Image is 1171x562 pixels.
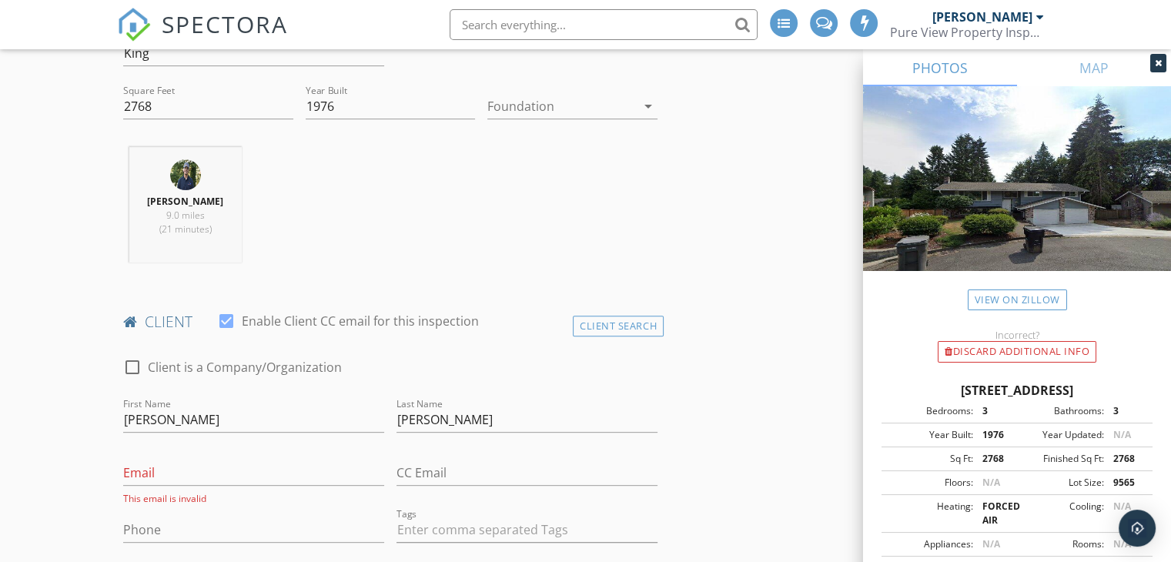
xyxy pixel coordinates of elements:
[450,9,758,40] input: Search everything...
[932,9,1032,25] div: [PERSON_NAME]
[117,21,288,53] a: SPECTORA
[1017,476,1104,490] div: Lot Size:
[1113,428,1131,441] span: N/A
[973,500,1017,527] div: FORCED AIR
[982,537,1000,550] span: N/A
[162,8,288,40] span: SPECTORA
[973,452,1017,466] div: 2768
[886,404,973,418] div: Bedrooms:
[973,404,1017,418] div: 3
[117,8,151,42] img: The Best Home Inspection Software - Spectora
[639,97,657,115] i: arrow_drop_down
[973,428,1017,442] div: 1976
[938,341,1096,363] div: Discard Additional info
[1113,537,1131,550] span: N/A
[1104,452,1148,466] div: 2768
[148,360,342,375] label: Client is a Company/Organization
[886,428,973,442] div: Year Built:
[1017,49,1171,86] a: MAP
[123,492,384,505] div: This email is invalid
[1017,428,1104,442] div: Year Updated:
[982,476,1000,489] span: N/A
[242,313,479,329] label: Enable Client CC email for this inspection
[166,209,205,222] span: 9.0 miles
[886,537,973,551] div: Appliances:
[863,49,1017,86] a: PHOTOS
[1017,452,1104,466] div: Finished Sq Ft:
[147,195,223,208] strong: [PERSON_NAME]
[886,500,973,527] div: Heating:
[1113,500,1131,513] span: N/A
[863,86,1171,308] img: streetview
[863,329,1171,341] div: Incorrect?
[573,316,664,336] div: Client Search
[890,25,1044,40] div: Pure View Property Inspections LLC
[1017,537,1104,551] div: Rooms:
[968,289,1067,310] a: View on Zillow
[886,476,973,490] div: Floors:
[123,312,657,332] h4: client
[886,452,973,466] div: Sq Ft:
[170,159,201,190] img: img_7384.jpg
[1017,500,1104,527] div: Cooling:
[1119,510,1156,547] div: Open Intercom Messenger
[159,222,212,236] span: (21 minutes)
[1104,404,1148,418] div: 3
[1104,476,1148,490] div: 9565
[882,381,1153,400] div: [STREET_ADDRESS]
[1017,404,1104,418] div: Bathrooms:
